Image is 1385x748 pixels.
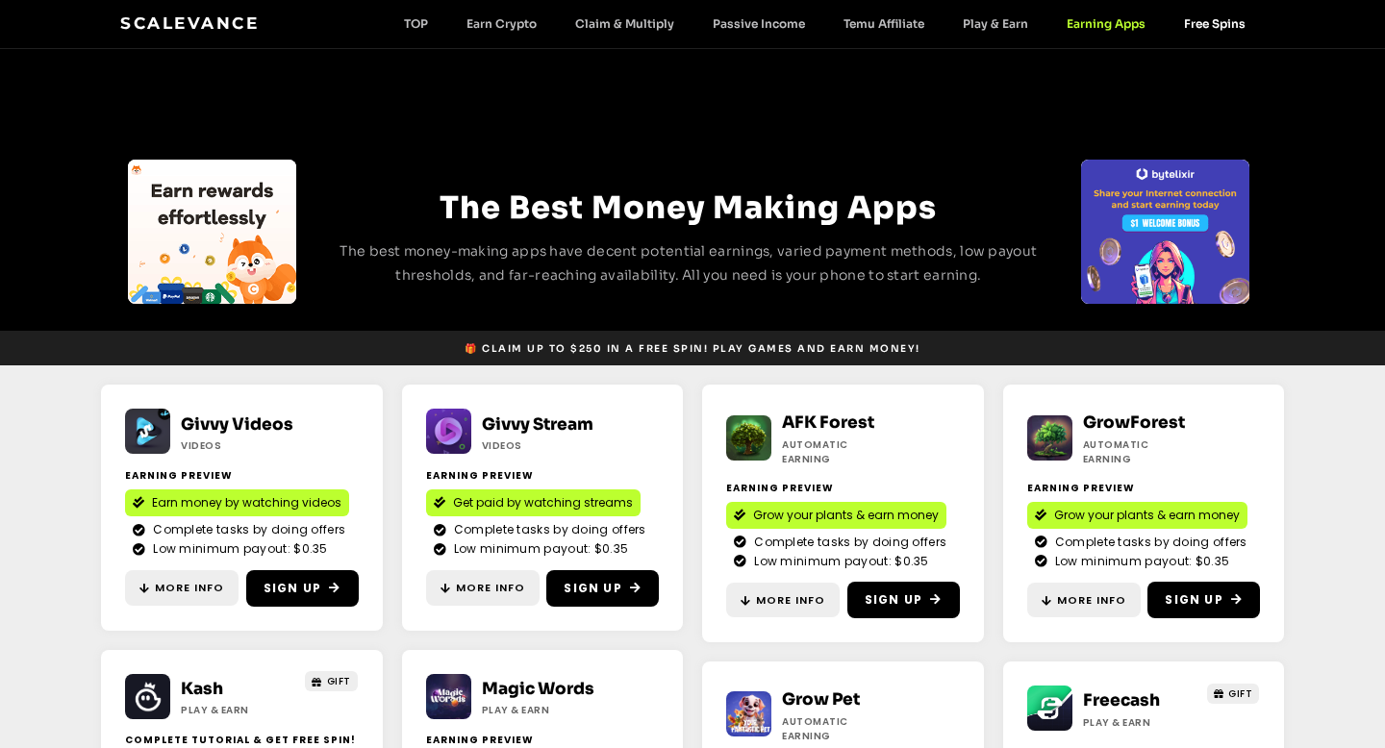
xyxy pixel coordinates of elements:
[449,521,646,538] span: Complete tasks by doing offers
[1207,684,1260,704] a: GIFT
[1027,502,1247,529] a: Grow your plants & earn money
[782,437,898,466] h2: Automatic earning
[865,591,922,609] span: Sign Up
[426,733,660,747] h2: Earning Preview
[120,13,259,33] a: Scalevance
[305,671,358,691] a: GIFT
[155,580,224,596] span: More Info
[1165,591,1222,609] span: Sign Up
[426,570,540,606] a: More Info
[1083,437,1199,466] h2: Automatic earning
[782,689,860,710] a: Grow Pet
[1083,715,1199,730] h2: Play & Earn
[1083,412,1185,433] a: GrowForest
[449,540,629,558] span: Low minimum payout: $0.35
[125,733,359,747] h2: complete tutorial & get free spin!
[447,16,556,31] a: Earn Crypto
[181,679,223,699] a: Kash
[1047,16,1165,31] a: Earning Apps
[264,580,321,597] span: Sign Up
[756,592,825,609] span: More Info
[457,337,928,361] a: 🎁 Claim up to $250 in a free spin! Play games and earn money!
[556,16,693,31] a: Claim & Multiply
[327,674,351,688] span: GIFT
[1050,553,1230,570] span: Low minimum payout: $0.35
[332,184,1045,232] h2: The Best Money Making Apps
[426,489,641,516] a: Get paid by watching streams
[1054,507,1240,524] span: Grow your plants & earn money
[546,570,659,607] a: Sign Up
[125,468,359,483] h2: Earning Preview
[1147,582,1260,618] a: Sign Up
[332,239,1045,287] p: The best money-making apps have decent potential earnings, varied payment methods, low payout thr...
[465,341,920,356] span: 🎁 Claim up to $250 in a free spin! Play games and earn money!
[847,582,960,618] a: Sign Up
[1228,686,1252,701] span: GIFT
[749,534,946,551] span: Complete tasks by doing offers
[753,507,939,524] span: Grow your plants & earn money
[482,679,594,699] a: Magic Words
[726,583,840,618] a: More Info
[426,468,660,483] h2: Earning Preview
[128,160,296,304] div: 2 / 4
[453,494,633,511] span: Get paid by watching streams
[564,580,621,597] span: Sign Up
[148,521,345,538] span: Complete tasks by doing offers
[1050,534,1247,551] span: Complete tasks by doing offers
[782,714,898,743] h2: Automatic earning
[125,489,349,516] a: Earn money by watching videos
[824,16,944,31] a: Temu Affiliate
[1081,160,1249,304] div: Slides
[1027,583,1141,618] a: More Info
[148,540,328,558] span: Low minimum payout: $0.35
[693,16,824,31] a: Passive Income
[1081,160,1249,304] div: 2 / 4
[128,160,296,304] div: Slides
[482,703,598,717] h2: Play & Earn
[482,414,593,435] a: Givvy Stream
[944,16,1047,31] a: Play & Earn
[456,580,525,596] span: More Info
[385,16,447,31] a: TOP
[181,703,297,717] h2: Play & Earn
[726,502,946,529] a: Grow your plants & earn money
[1027,481,1261,495] h2: Earning Preview
[782,412,874,433] a: AFK Forest
[1057,592,1126,609] span: More Info
[482,438,598,453] h2: Videos
[152,494,341,511] span: Earn money by watching videos
[385,16,1265,31] nav: Menu
[1165,16,1265,31] a: Free Spins
[1083,690,1160,711] a: Freecash
[181,438,297,453] h2: Videos
[181,414,293,435] a: Givvy Videos
[246,570,359,607] a: Sign Up
[125,570,239,606] a: More Info
[749,553,929,570] span: Low minimum payout: $0.35
[726,481,960,495] h2: Earning Preview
